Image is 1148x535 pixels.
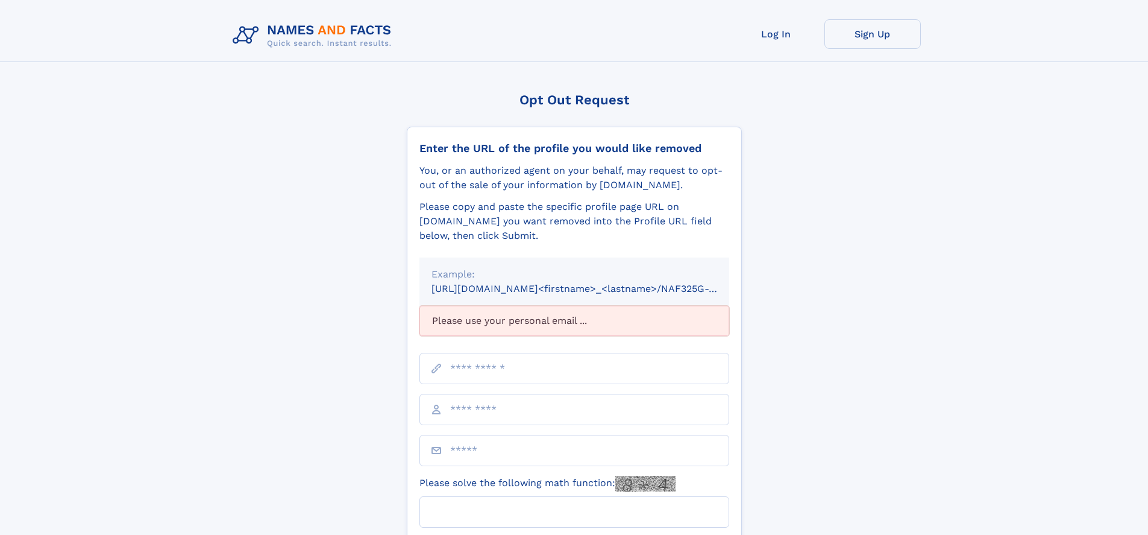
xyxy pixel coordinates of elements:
div: Enter the URL of the profile you would like removed [419,142,729,155]
label: Please solve the following math function: [419,476,676,492]
a: Log In [728,19,824,49]
div: Please copy and paste the specific profile page URL on [DOMAIN_NAME] you want removed into the Pr... [419,200,729,243]
div: Please use your personal email ... [419,306,729,336]
img: Logo Names and Facts [228,19,401,52]
a: Sign Up [824,19,921,49]
div: Example: [431,267,717,282]
div: Opt Out Request [407,92,742,107]
div: You, or an authorized agent on your behalf, may request to opt-out of the sale of your informatio... [419,163,729,192]
small: [URL][DOMAIN_NAME]<firstname>_<lastname>/NAF325G-xxxxxxxx [431,283,752,294]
